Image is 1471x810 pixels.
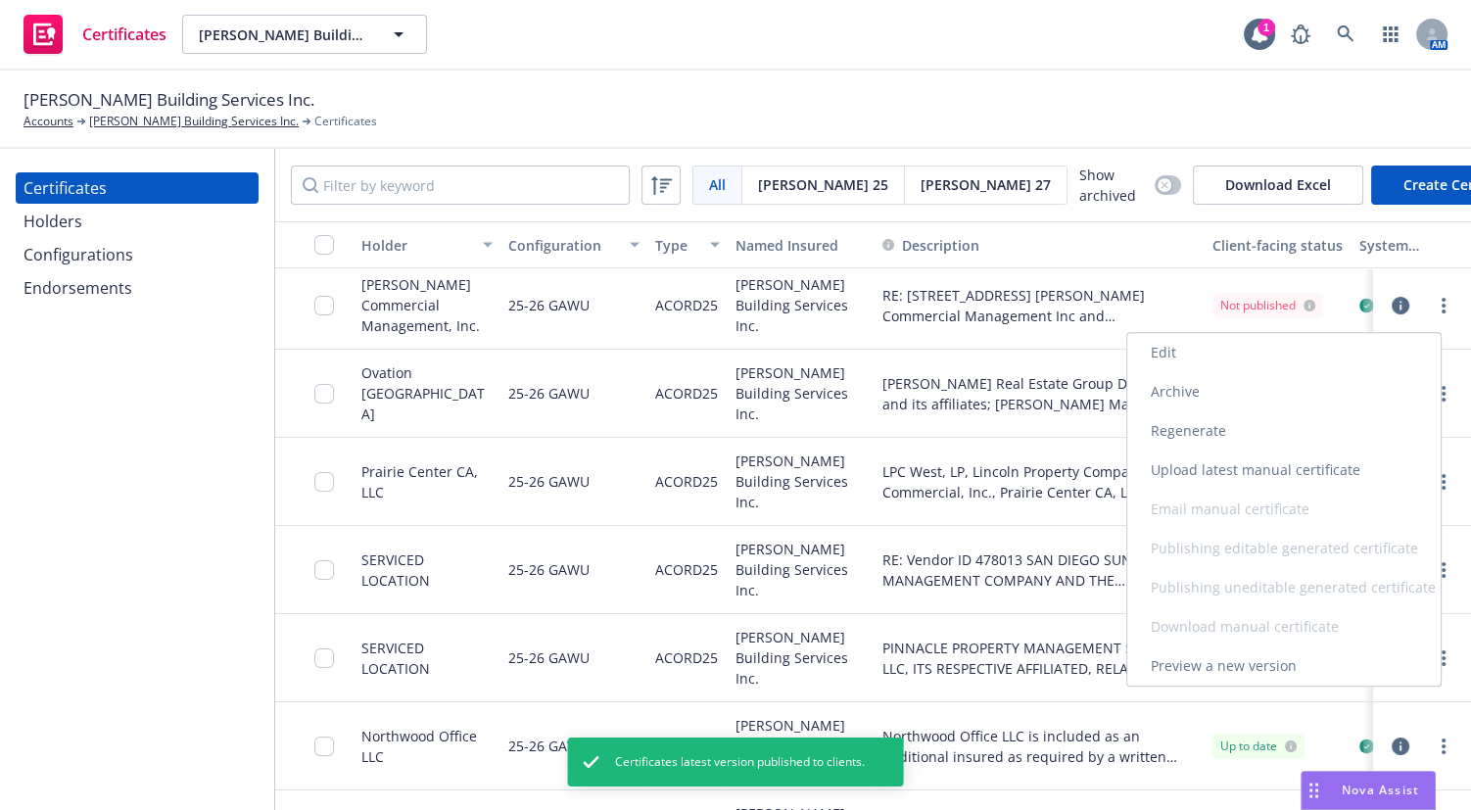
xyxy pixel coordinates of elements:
div: 25-26 GAWU [508,450,590,513]
div: Named Insured [735,235,867,256]
input: Select all [314,235,334,255]
input: Toggle Row Selected [314,560,334,580]
div: 25-26 GAWU [508,273,590,337]
div: [PERSON_NAME] Building Services Inc. [728,526,875,614]
div: [PERSON_NAME] Building Services Inc. [728,702,875,790]
div: Configurations [24,239,133,270]
input: Toggle Row Selected [314,296,334,315]
a: Endorsements [16,272,259,304]
span: [PERSON_NAME] 27 [921,174,1051,195]
div: System certificate last generated [1359,235,1469,256]
span: [PERSON_NAME] Building Services Inc. [199,24,368,45]
span: Certificates [82,26,166,42]
a: Search [1326,15,1365,54]
input: Toggle Row Selected [314,472,334,492]
span: [PERSON_NAME] 25 [758,174,888,195]
div: ACORD25 [655,361,718,425]
div: Northwood Office LLC [361,726,493,767]
button: [PERSON_NAME] Real Estate Group DLS, LLC and its affiliates; [PERSON_NAME] Management Group LLC a... [882,373,1197,414]
div: 25-26 GAWU [508,626,590,690]
div: 25-26 GAWU [508,361,590,425]
a: Report a Bug [1281,15,1320,54]
a: [PERSON_NAME] Building Services Inc. [89,113,299,130]
button: Client-facing status [1205,221,1352,268]
button: Configuration [500,221,647,268]
div: Up to date [1220,738,1297,755]
button: Northwood Office LLC is included as an additional insured as required by a written contract with ... [882,726,1197,767]
a: Accounts [24,113,73,130]
a: more [1432,646,1455,670]
a: Upload latest manual certificate [1127,451,1441,490]
div: 25-26 GAWU [508,714,590,778]
a: Preview a new version [1127,646,1441,686]
a: more [1432,294,1455,317]
button: Description [882,235,979,256]
a: more [1432,558,1455,582]
span: Nova Assist [1342,782,1419,798]
button: PINNACLE PROPERTY MANAGEMENT SERVICES, LLC, ITS RESPECTIVE AFFILIATED, RELATED, PARENT AND SUBSID... [882,638,1197,679]
button: Download Excel [1193,166,1363,205]
button: RE: Vendor ID 478013 SAN DIEGO SUNRISE MANAGEMENT COMPANY AND THE OWNERSHIP ENTITIES OF THEIR OWN... [882,549,1197,591]
a: Certificates [16,7,174,62]
div: [PERSON_NAME] Building Services Inc. [728,262,875,350]
div: Endorsements [24,272,132,304]
button: RE: [STREET_ADDRESS] [PERSON_NAME] Commercial Management Inc and [STREET_ADDRESS], LLC are includ... [882,285,1197,326]
span: Certificates latest version published to clients. [615,753,865,771]
div: Not published [1220,297,1315,314]
div: ACORD25 [655,273,718,337]
input: Toggle Row Selected [314,737,334,756]
div: Type [655,235,698,256]
div: [PERSON_NAME] Building Services Inc. [728,438,875,526]
a: Switch app [1371,15,1410,54]
div: Holders [24,206,82,237]
button: Type [647,221,728,268]
a: Edit [1127,333,1441,372]
input: Toggle Row Selected [314,384,334,404]
input: Filter by keyword [291,166,630,205]
button: Nova Assist [1301,771,1436,810]
div: Configuration [508,235,618,256]
span: [PERSON_NAME] Building Services Inc. [24,87,314,113]
div: [PERSON_NAME] Building Services Inc. [728,614,875,702]
a: more [1432,735,1455,758]
input: Toggle Row Selected [314,648,334,668]
a: Holders [16,206,259,237]
a: Regenerate [1127,411,1441,451]
span: Show archived [1079,165,1147,206]
a: Certificates [16,172,259,204]
button: Named Insured [728,221,875,268]
div: SERVICED LOCATION [361,638,493,679]
div: [PERSON_NAME] Commercial Management, Inc. [361,274,493,336]
div: [PERSON_NAME] Building Services Inc. [728,350,875,438]
a: more [1432,470,1455,494]
div: 25-26 GAWU [508,538,590,601]
a: Archive [1127,372,1441,411]
div: Drag to move [1302,772,1326,809]
button: LPC West, LP, Lincoln Property Company Commercial, Inc., Prairie Center CA, LLC, and CAPITAL ONE,... [882,461,1197,502]
div: Client-facing status [1212,235,1344,256]
span: All [709,174,726,195]
div: ACORD25 [655,450,718,513]
button: [PERSON_NAME] Building Services Inc. [182,15,427,54]
a: Configurations [16,239,259,270]
a: more [1432,382,1455,405]
div: Ovation [GEOGRAPHIC_DATA] [361,362,493,424]
div: ACORD25 [655,714,718,778]
div: SERVICED LOCATION [361,549,493,591]
button: Holder [354,221,500,268]
span: Certificates [314,113,377,130]
div: ACORD25 [655,626,718,690]
div: 1 [1257,19,1275,36]
div: Certificates [24,172,107,204]
div: ACORD25 [655,538,718,601]
div: Prairie Center CA, LLC [361,461,493,502]
div: Holder [361,235,471,256]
